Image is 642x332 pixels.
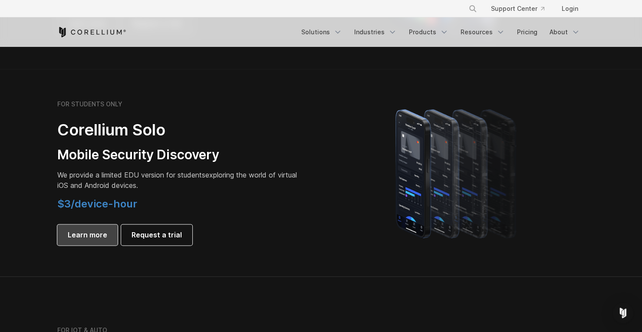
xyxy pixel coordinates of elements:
[512,24,543,40] a: Pricing
[132,230,182,240] span: Request a trial
[612,302,633,323] div: Open Intercom Messenger
[544,24,585,40] a: About
[296,24,585,40] div: Navigation Menu
[296,24,347,40] a: Solutions
[349,24,402,40] a: Industries
[458,1,585,16] div: Navigation Menu
[57,120,300,140] h2: Corellium Solo
[57,171,205,179] span: We provide a limited EDU version for students
[465,1,481,16] button: Search
[378,97,537,249] img: A lineup of four iPhone models becoming more gradient and blurred
[68,230,107,240] span: Learn more
[57,170,300,191] p: exploring the world of virtual iOS and Android devices.
[57,197,137,210] span: $3/device-hour
[555,1,585,16] a: Login
[484,1,551,16] a: Support Center
[121,224,192,245] a: Request a trial
[57,100,122,108] h6: FOR STUDENTS ONLY
[404,24,454,40] a: Products
[57,27,126,37] a: Corellium Home
[455,24,510,40] a: Resources
[57,147,300,163] h3: Mobile Security Discovery
[57,224,118,245] a: Learn more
